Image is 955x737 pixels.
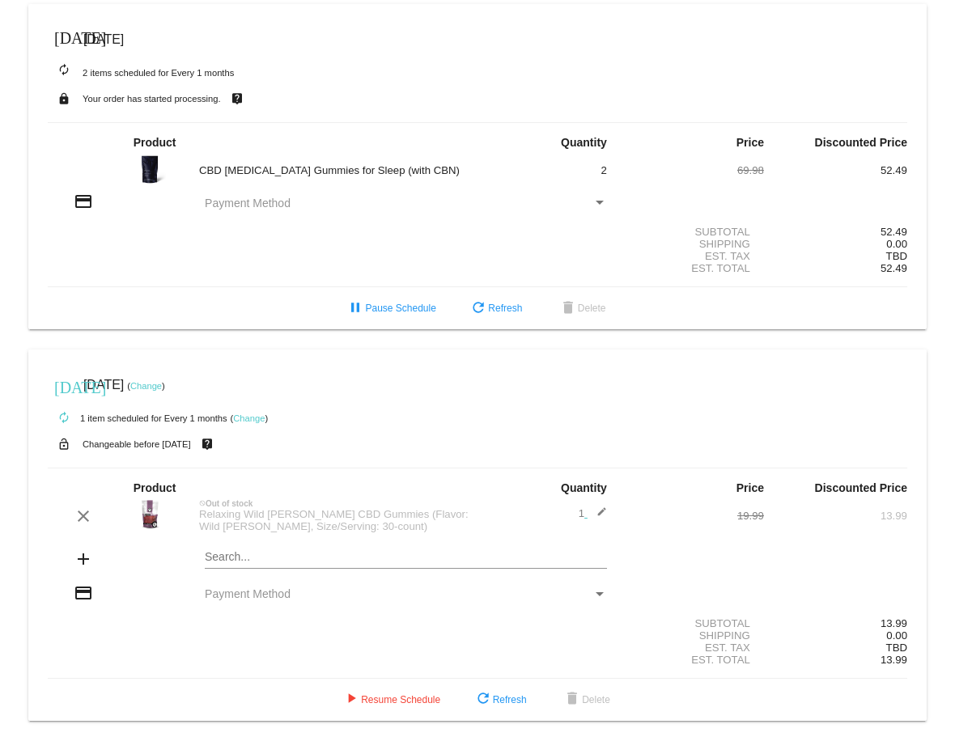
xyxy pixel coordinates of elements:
button: Refresh [456,294,535,323]
small: 1 item scheduled for Every 1 months [48,413,227,423]
div: Subtotal [621,226,764,238]
mat-icon: [DATE] [54,27,74,46]
div: Est. Tax [621,250,764,262]
span: Resume Schedule [342,694,440,705]
div: 52.49 [764,226,907,238]
small: Your order has started processing. [83,94,221,104]
button: Resume Schedule [329,685,453,714]
span: 2 [601,164,606,176]
strong: Price [736,136,764,149]
strong: Discounted Price [815,136,907,149]
button: Delete [545,294,619,323]
mat-icon: refresh [469,299,488,319]
mat-icon: autorenew [54,409,74,428]
mat-icon: lock [54,88,74,109]
mat-icon: clear [74,506,93,526]
div: Out of stock [191,499,477,508]
a: Change [130,381,162,391]
mat-icon: delete [558,299,578,319]
strong: Price [736,481,764,494]
mat-icon: live_help [227,88,247,109]
div: Shipping [621,238,764,250]
small: 2 items scheduled for Every 1 months [48,68,234,78]
mat-icon: refresh [473,690,493,709]
span: Pause Schedule [346,303,435,314]
div: Subtotal [621,617,764,629]
span: 52.49 [881,262,907,274]
img: Wild-Berry-30ct-updated-front-1.png [134,498,166,531]
mat-icon: delete [562,690,582,709]
strong: Discounted Price [815,481,907,494]
span: 0.00 [886,238,907,250]
small: Changeable before [DATE] [83,439,191,449]
small: ( ) [230,413,268,423]
mat-icon: add [74,549,93,569]
strong: Product [134,136,176,149]
span: Refresh [473,694,527,705]
mat-select: Payment Method [205,587,607,600]
div: Est. Tax [621,642,764,654]
button: Refresh [461,685,540,714]
div: 69.98 [621,164,764,176]
mat-icon: pause [346,299,365,319]
span: 13.99 [881,654,907,666]
strong: Quantity [561,481,607,494]
button: Pause Schedule [333,294,448,323]
span: Refresh [469,303,522,314]
button: Delete [550,685,623,714]
div: Est. Total [621,262,764,274]
div: Est. Total [621,654,764,666]
strong: Product [134,481,176,494]
div: Shipping [621,629,764,642]
div: 13.99 [764,510,907,522]
mat-icon: live_help [197,434,217,455]
div: 52.49 [764,164,907,176]
span: TBD [886,642,907,654]
span: Delete [558,303,606,314]
div: 19.99 [621,510,764,522]
span: Payment Method [205,587,291,600]
mat-icon: credit_card [74,192,93,211]
div: CBD [MEDICAL_DATA] Gummies for Sleep (with CBN) [191,164,477,176]
mat-icon: lock_open [54,434,74,455]
strong: Quantity [561,136,607,149]
input: Search... [205,551,607,564]
a: Change [233,413,265,423]
span: Delete [562,694,610,705]
mat-icon: credit_card [74,583,93,603]
span: TBD [886,250,907,262]
mat-icon: edit [588,506,607,526]
mat-icon: [DATE] [54,376,74,396]
span: 0.00 [886,629,907,642]
div: 13.99 [764,617,907,629]
mat-icon: autorenew [54,61,74,80]
img: Sweet-Dream-Launch-PDP_Sweet-Dream-Gummies-Render-Front.jpg [134,153,166,185]
span: Payment Method [205,197,291,210]
span: 1 [579,507,607,519]
div: Relaxing Wild [PERSON_NAME] CBD Gummies (Flavor: Wild [PERSON_NAME], Size/Serving: 30-count) [191,508,477,532]
mat-icon: not_interested [199,500,206,506]
mat-select: Payment Method [205,197,607,210]
small: ( ) [127,381,165,391]
mat-icon: play_arrow [342,690,361,709]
